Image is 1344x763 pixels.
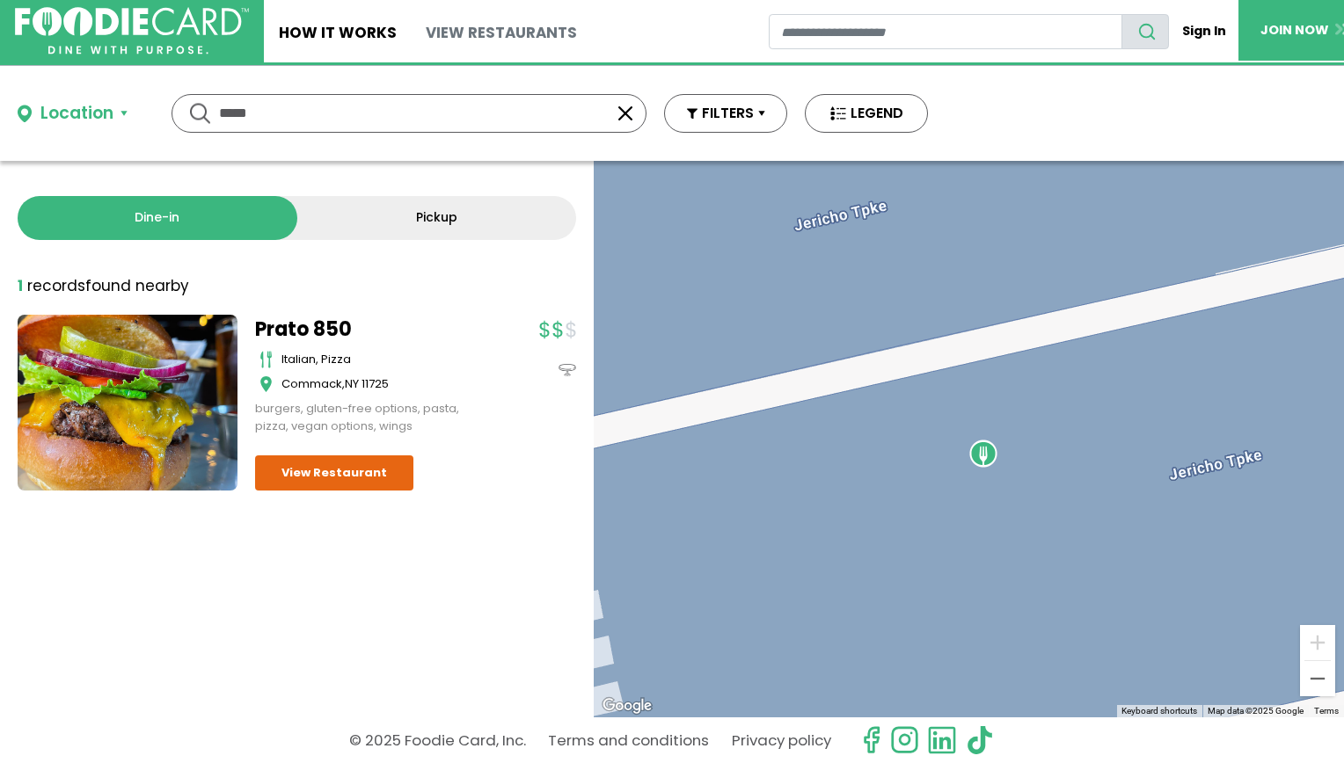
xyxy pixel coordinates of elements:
img: map_icon.svg [259,375,273,393]
div: Prato 850 [962,432,1004,475]
span: 11725 [362,375,389,392]
button: search [1121,14,1169,49]
strong: 1 [18,275,23,296]
div: , [281,375,475,393]
a: Sign In [1169,14,1238,48]
a: Pickup [297,196,577,240]
img: Google [598,694,656,717]
img: cutlery_icon.svg [259,351,273,368]
input: restaurant search [769,14,1122,49]
p: © 2025 Foodie Card, Inc. [349,725,526,756]
div: Location [40,101,113,127]
div: burgers, gluten-free options, pasta, pizza, vegan options, wings [255,400,475,434]
a: Privacy policy [732,725,831,756]
img: linkedin.svg [927,725,957,755]
a: Terms and conditions [548,725,709,756]
img: dinein_icon.svg [559,361,576,379]
button: Keyboard shortcuts [1121,705,1197,717]
span: Commack [281,375,342,392]
button: LEGEND [805,94,928,133]
span: Map data ©2025 Google [1208,706,1304,716]
svg: check us out on facebook [857,725,887,755]
a: View Restaurant [255,455,413,490]
span: NY [345,375,359,392]
div: italian, pizza [281,351,475,368]
button: FILTERS [664,94,787,133]
button: Location [18,101,128,127]
span: records [27,275,85,296]
div: found nearby [18,275,189,298]
a: Terms [1314,706,1339,716]
a: Open this area in Google Maps (opens a new window) [598,694,656,717]
img: FoodieCard; Eat, Drink, Save, Donate [15,7,249,54]
img: tiktok.svg [965,725,995,755]
button: Zoom out [1300,661,1335,696]
a: Dine-in [18,196,297,240]
a: Prato 850 [255,315,475,344]
button: Zoom in [1300,625,1335,660]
